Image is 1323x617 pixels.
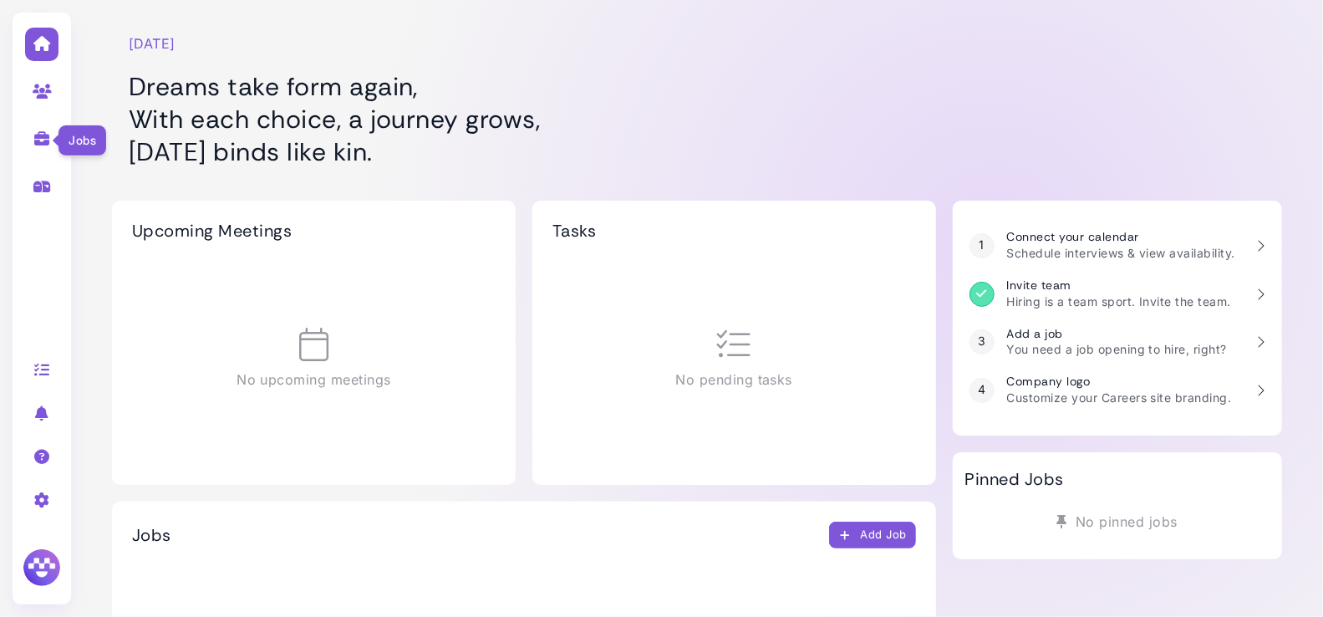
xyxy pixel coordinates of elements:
p: Customize your Careers site branding. [1007,389,1232,406]
p: Hiring is a team sport. Invite the team. [1007,293,1231,310]
time: [DATE] [129,33,176,54]
a: Invite team Hiring is a team sport. Invite the team. [961,270,1274,319]
h2: Tasks [552,221,596,241]
h3: Connect your calendar [1007,230,1235,244]
a: 4 Company logo Customize your Careers site branding. [961,366,1274,415]
h3: Company logo [1007,375,1232,389]
div: No upcoming meetings [132,258,496,460]
div: 4 [969,378,995,403]
div: Jobs [58,125,107,156]
img: Megan [21,547,63,589]
p: Schedule interviews & view availability. [1007,244,1235,262]
div: No pending tasks [552,258,916,460]
h3: Add a job [1007,327,1227,341]
h3: Invite team [1007,278,1231,293]
a: 3 Add a job You need a job opening to hire, right? [961,319,1274,367]
p: You need a job opening to hire, right? [1007,340,1227,358]
button: Add Job [829,522,916,548]
h2: Upcoming Meetings [132,221,292,241]
h2: Pinned Jobs [965,469,1064,489]
div: Add Job [838,527,907,544]
div: No pinned jobs [965,506,1270,538]
h1: Dreams take form again, With each choice, a journey grows, [DATE] binds like kin. [129,70,919,168]
div: 3 [969,329,995,354]
a: 1 Connect your calendar Schedule interviews & view availability. [961,222,1274,270]
div: 1 [969,233,995,258]
h2: Jobs [132,525,171,545]
a: Jobs [16,116,69,160]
